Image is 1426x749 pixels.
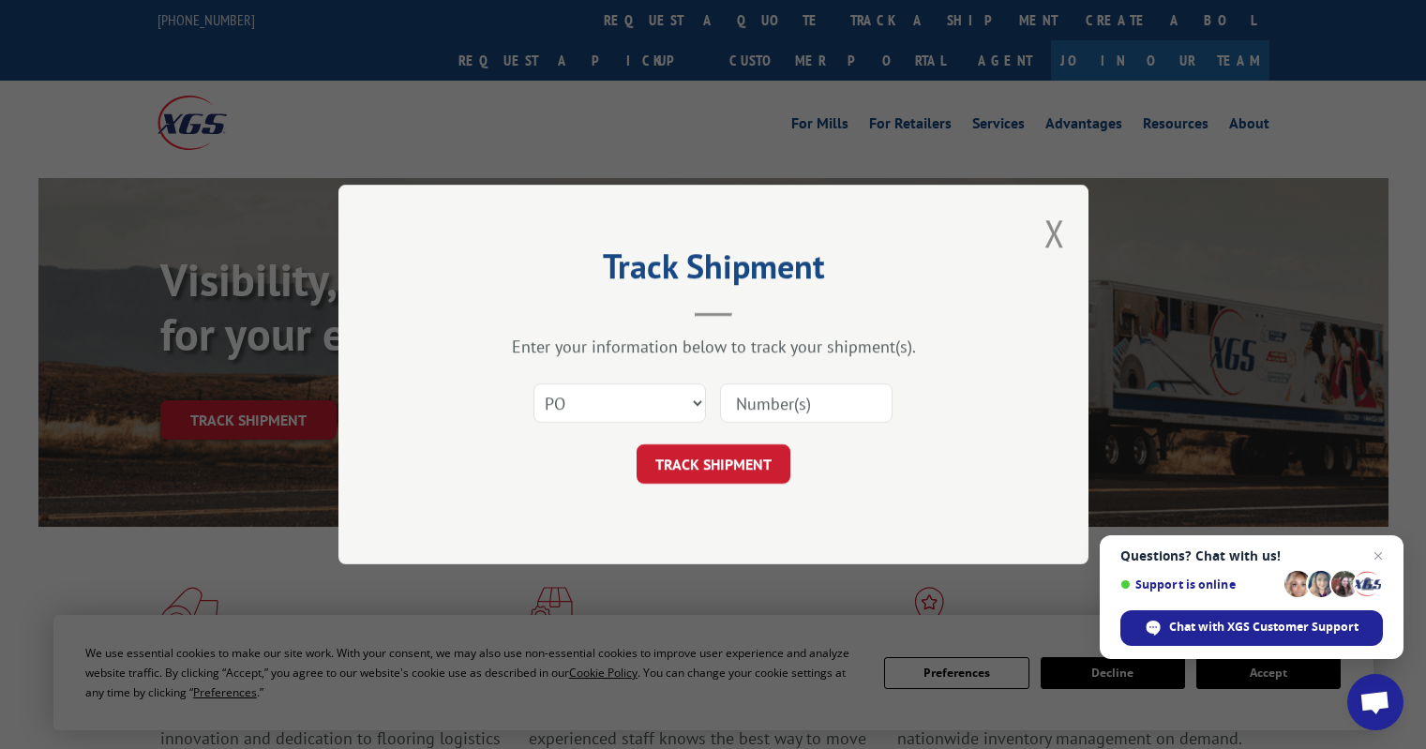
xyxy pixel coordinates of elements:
span: Support is online [1120,577,1278,592]
div: Enter your information below to track your shipment(s). [432,336,995,357]
input: Number(s) [720,383,893,423]
span: Chat with XGS Customer Support [1169,619,1358,636]
button: Close modal [1044,208,1065,258]
div: Chat with XGS Customer Support [1120,610,1383,646]
span: Close chat [1367,545,1389,567]
button: TRACK SHIPMENT [637,444,790,484]
div: Open chat [1347,674,1403,730]
h2: Track Shipment [432,253,995,289]
span: Questions? Chat with us! [1120,548,1383,563]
